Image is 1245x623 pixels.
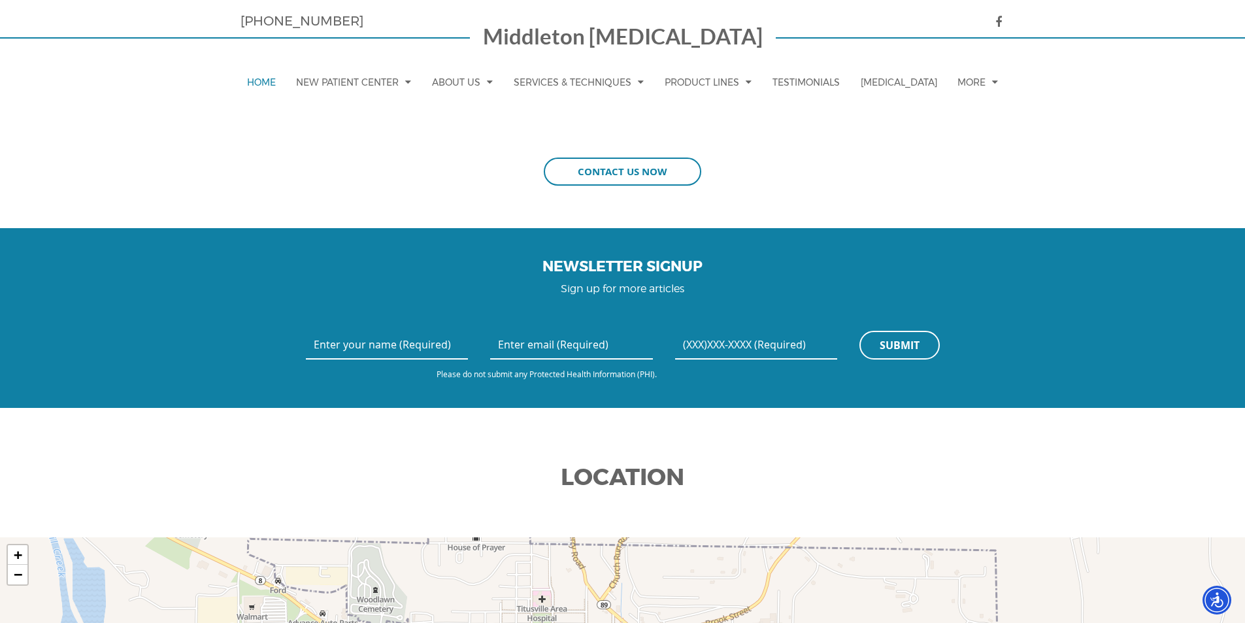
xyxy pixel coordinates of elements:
[483,26,763,51] a: Middleton [MEDICAL_DATA]
[8,545,27,565] a: Zoom in
[854,65,944,100] a: [MEDICAL_DATA]
[306,369,788,379] p: Please do not submit any Protected Health Information (PHI).
[306,258,940,282] h2: NEWSLETTER SIGNUP
[859,331,939,360] input: Submit
[675,331,838,360] input: (XXX)XXX-XXXX (Required)
[241,65,282,100] a: Home
[425,64,499,100] a: About Us
[544,158,701,186] a: Contact Us Now
[8,565,27,584] a: Zoom out
[951,64,1004,100] a: More
[507,64,650,100] a: Services & Techniques
[1203,586,1231,615] div: Accessibility Menu
[306,282,940,295] h3: Sign up for more articles
[241,13,363,29] a: [PHONE_NUMBER]
[766,65,846,100] a: Testimonials
[658,64,758,100] a: Product Lines
[306,331,469,360] input: Enter your name (Required)
[982,16,1005,29] a: icon facebook
[490,331,653,360] input: Enter email (Required)
[290,64,418,100] a: New Patient Center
